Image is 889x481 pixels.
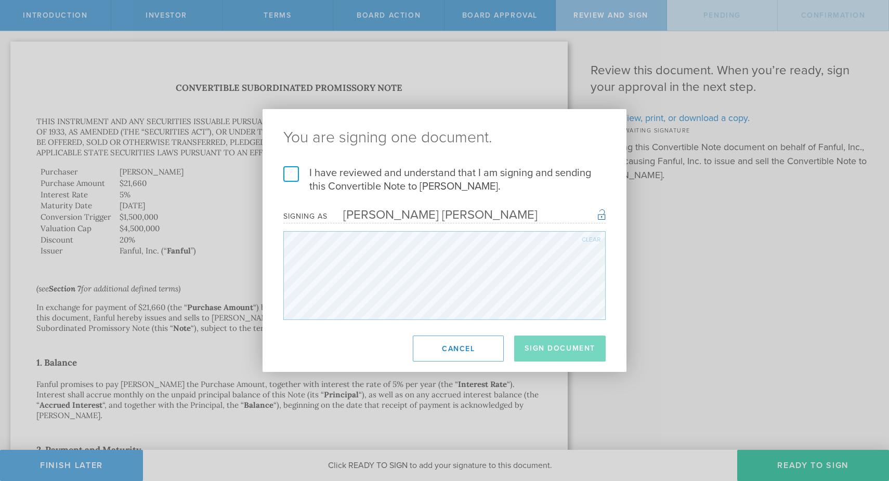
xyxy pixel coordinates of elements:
div: Signing as [283,212,328,221]
button: Sign Document [514,336,606,362]
div: [PERSON_NAME] [PERSON_NAME] [328,207,538,222]
label: I have reviewed and understand that I am signing and sending this Convertible Note to [PERSON_NAME]. [283,166,606,193]
button: Cancel [413,336,504,362]
ng-pluralize: You are signing one document. [283,130,606,145]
